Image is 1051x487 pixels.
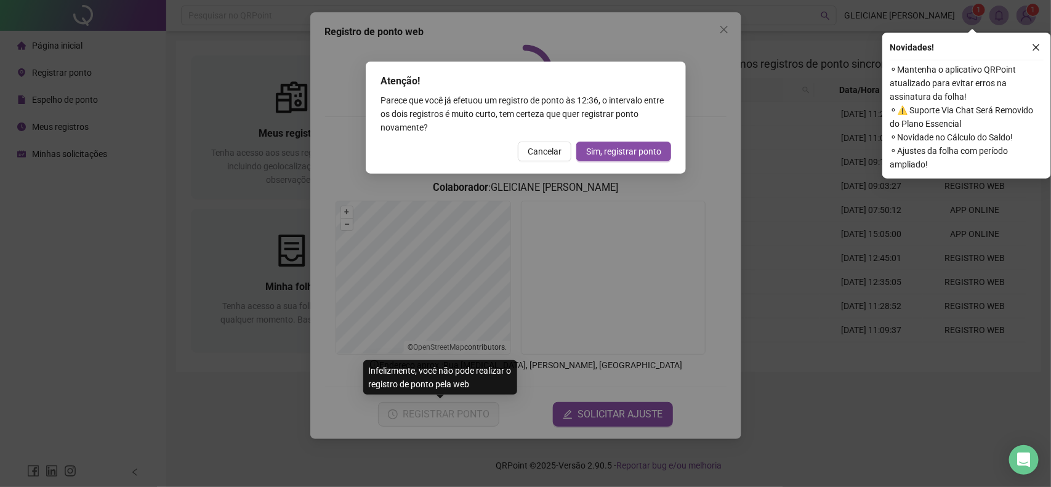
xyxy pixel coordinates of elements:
[890,41,934,54] span: Novidades !
[890,131,1044,144] span: ⚬ Novidade no Cálculo do Saldo!
[890,144,1044,171] span: ⚬ Ajustes da folha com período ampliado!
[1032,43,1041,52] span: close
[890,63,1044,103] span: ⚬ Mantenha o aplicativo QRPoint atualizado para evitar erros na assinatura da folha!
[381,74,671,89] div: Atenção!
[586,145,661,158] span: Sim, registrar ponto
[528,145,562,158] span: Cancelar
[518,142,571,161] button: Cancelar
[363,360,517,395] div: Infelizmente, você não pode realizar o registro de ponto pela web
[1009,445,1039,475] div: Open Intercom Messenger
[890,103,1044,131] span: ⚬ ⚠️ Suporte Via Chat Será Removido do Plano Essencial
[381,94,671,134] div: Parece que você já efetuou um registro de ponto às 12:36 , o intervalo entre os dois registros é ...
[576,142,671,161] button: Sim, registrar ponto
